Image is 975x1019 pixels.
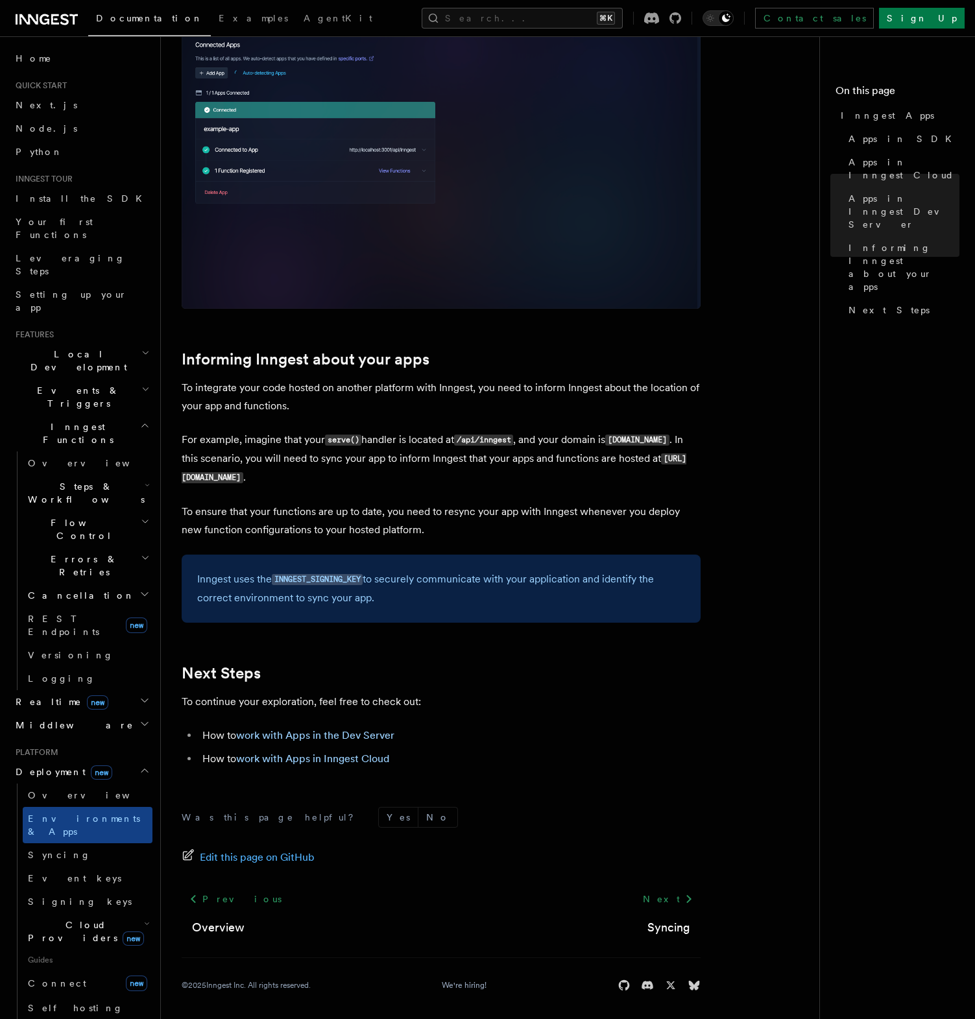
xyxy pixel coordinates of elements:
span: Inngest Apps [841,109,934,122]
span: Flow Control [23,516,141,542]
div: © 2025 Inngest Inc. All rights reserved. [182,980,311,990]
span: Quick start [10,80,67,91]
a: Next Steps [843,298,959,322]
button: No [418,808,457,827]
button: Toggle dark mode [703,10,734,26]
span: Your first Functions [16,217,93,240]
p: To integrate your code hosted on another platform with Inngest, you need to inform Inngest about ... [182,379,701,415]
button: Yes [379,808,418,827]
span: Cloud Providers [23,918,144,944]
a: Leveraging Steps [10,246,152,283]
span: Local Development [10,348,141,374]
span: Logging [28,673,95,684]
button: Events & Triggers [10,379,152,415]
code: INNGEST_SIGNING_KEY [272,574,363,585]
button: Search...⌘K [422,8,623,29]
button: Steps & Workflows [23,475,152,511]
span: new [123,931,144,946]
a: Environments & Apps [23,807,152,843]
button: Errors & Retries [23,547,152,584]
span: new [87,695,108,710]
a: Logging [23,667,152,690]
span: new [126,976,147,991]
span: Environments & Apps [28,813,140,837]
span: Signing keys [28,896,132,907]
button: Cancellation [23,584,152,607]
button: Deploymentnew [10,760,152,784]
a: Syncing [23,843,152,867]
span: Self hosting [28,1003,123,1013]
span: Apps in Inngest Dev Server [849,192,959,231]
p: To continue your exploration, feel free to check out: [182,693,701,711]
span: Apps in Inngest Cloud [849,156,959,182]
a: AgentKit [296,4,380,35]
span: Inngest Functions [10,420,140,446]
a: Overview [23,451,152,475]
a: Connectnew [23,970,152,996]
span: Guides [23,950,152,970]
span: Events & Triggers [10,384,141,410]
a: REST Endpointsnew [23,607,152,643]
span: Middleware [10,719,134,732]
a: Signing keys [23,890,152,913]
span: Errors & Retries [23,553,141,579]
a: INNGEST_SIGNING_KEY [272,573,363,585]
span: Next.js [16,100,77,110]
span: Inngest tour [10,174,73,184]
a: Node.js [10,117,152,140]
code: serve() [325,435,361,446]
button: Middleware [10,713,152,737]
p: To ensure that your functions are up to date, you need to resync your app with Inngest whenever y... [182,503,701,539]
a: Documentation [88,4,211,36]
span: Features [10,330,54,340]
code: /api/inngest [454,435,513,446]
kbd: ⌘K [597,12,615,25]
span: Deployment [10,765,112,778]
span: Event keys [28,873,121,883]
a: Edit this page on GitHub [182,848,315,867]
span: Platform [10,747,58,758]
a: Event keys [23,867,152,890]
span: Steps & Workflows [23,480,145,506]
code: [DOMAIN_NAME] [605,435,669,446]
button: Local Development [10,342,152,379]
a: Inngest Apps [836,104,959,127]
span: AgentKit [304,13,372,23]
span: Edit this page on GitHub [200,848,315,867]
a: Apps in Inngest Cloud [843,150,959,187]
h4: On this page [836,83,959,104]
a: Setting up your app [10,283,152,319]
a: Examples [211,4,296,35]
p: For example, imagine that your handler is located at , and your domain is . In this scenario, you... [182,431,701,487]
span: REST Endpoints [28,614,99,637]
span: Leveraging Steps [16,253,125,276]
a: Home [10,47,152,70]
span: Python [16,147,63,157]
a: Overview [192,918,245,937]
a: Previous [182,887,289,911]
span: new [126,617,147,633]
a: Next.js [10,93,152,117]
a: work with Apps in Inngest Cloud [236,752,389,765]
span: new [91,765,112,780]
a: work with Apps in the Dev Server [236,729,394,741]
span: Informing Inngest about your apps [849,241,959,293]
a: Informing Inngest about your apps [182,350,429,368]
a: Install the SDK [10,187,152,210]
p: Inngest uses the to securely communicate with your application and identify the correct environme... [197,570,685,607]
span: Node.js [16,123,77,134]
span: Overview [28,790,162,800]
span: Syncing [28,850,91,860]
span: Setting up your app [16,289,127,313]
span: Overview [28,458,162,468]
a: Next [635,887,701,911]
a: Next Steps [182,664,261,682]
span: Realtime [10,695,108,708]
button: Cloud Providersnew [23,913,152,950]
span: Documentation [96,13,203,23]
span: Versioning [28,650,114,660]
a: Versioning [23,643,152,667]
li: How to [199,750,701,768]
span: Cancellation [23,589,135,602]
a: Apps in SDK [843,127,959,150]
